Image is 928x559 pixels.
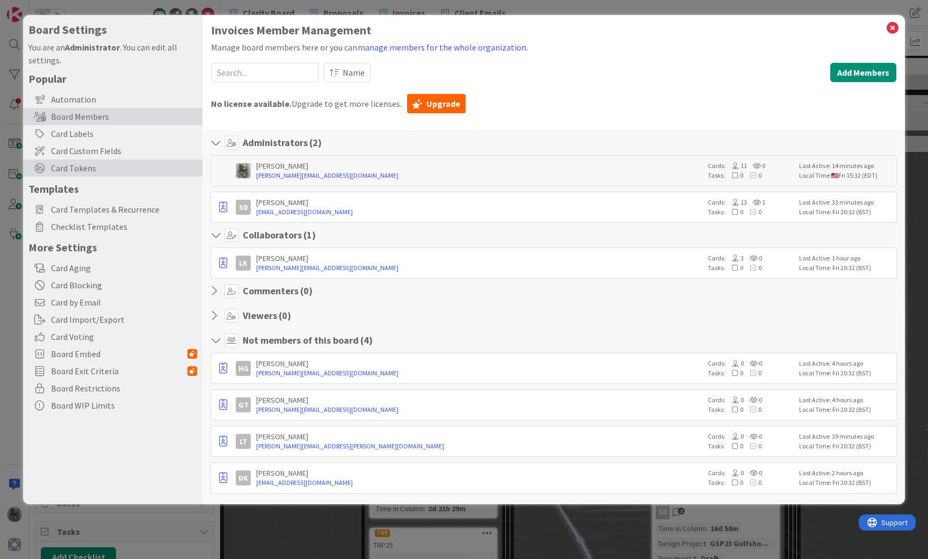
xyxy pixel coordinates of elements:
[243,137,322,149] h4: Administrators
[747,162,765,170] span: 0
[51,382,197,395] span: Board Restrictions
[799,368,893,378] div: Local Time: Fri 20:32 (BST)
[23,91,202,108] div: Automation
[799,171,893,180] div: Local Time: Fri 15:32 (EDT)
[726,162,747,170] span: 11
[256,368,702,378] a: [PERSON_NAME][EMAIL_ADDRESS][DOMAIN_NAME]
[357,40,528,54] button: manage members for the whole organization.
[256,441,702,451] a: [PERSON_NAME][EMAIL_ADDRESS][PERSON_NAME][DOMAIN_NAME]
[51,220,197,233] span: Checklist Templates
[725,208,743,216] span: 0
[236,470,251,485] div: DK
[708,405,794,415] div: Tasks:
[211,98,292,109] b: No license available.
[256,395,702,405] div: [PERSON_NAME]
[51,347,187,360] span: Board Embed
[747,198,765,206] span: 1
[51,144,197,157] span: Card Custom Fields
[743,369,762,377] span: 0
[708,432,794,441] div: Cards:
[708,478,794,488] div: Tasks:
[743,442,762,450] span: 0
[360,334,373,346] span: ( 4 )
[343,66,365,79] span: Name
[708,207,794,217] div: Tasks:
[243,229,316,241] h4: Collaborators
[28,241,197,254] h5: More Settings
[830,63,896,82] button: Add Members
[799,207,893,217] div: Local Time: Fri 20:32 (BST)
[726,396,744,404] span: 0
[725,369,743,377] span: 0
[243,310,291,322] h4: Viewers
[726,198,747,206] span: 13
[23,2,49,14] span: Support
[708,161,794,171] div: Cards:
[744,359,762,367] span: 0
[211,63,318,82] input: Search...
[256,468,702,478] div: [PERSON_NAME]
[65,42,120,53] b: Administrator
[744,396,762,404] span: 0
[725,405,743,413] span: 0
[831,173,838,178] img: us.png
[708,468,794,478] div: Cards:
[726,359,744,367] span: 0
[743,478,762,487] span: 0
[23,311,202,328] div: Card Import/Export
[725,478,743,487] span: 0
[743,171,762,179] span: 0
[726,432,744,440] span: 0
[726,469,744,477] span: 0
[725,442,743,450] span: 0
[708,198,794,207] div: Cards:
[256,405,702,415] a: [PERSON_NAME][EMAIL_ADDRESS][DOMAIN_NAME]
[23,125,202,142] div: Card Labels
[28,72,197,85] h5: Popular
[211,24,896,37] h1: Invoices Member Management
[28,182,197,195] h5: Templates
[211,40,896,54] div: Manage board members here or you can
[799,263,893,273] div: Local Time: Fri 20:32 (BST)
[236,163,251,178] img: PA
[743,264,762,272] span: 0
[243,285,313,297] h4: Commenters
[725,171,743,179] span: 0
[256,207,702,217] a: [EMAIL_ADDRESS][DOMAIN_NAME]
[256,171,702,180] a: [PERSON_NAME][EMAIL_ADDRESS][DOMAIN_NAME]
[744,469,762,477] span: 0
[256,253,702,263] div: [PERSON_NAME]
[23,259,202,277] div: Card Aging
[799,468,893,478] div: Last Active: 2 hours ago
[799,405,893,415] div: Local Time: Fri 20:32 (BST)
[51,365,187,377] span: Board Exit Criteria
[28,41,197,67] div: You are an . You can edit all settings.
[256,359,702,368] div: [PERSON_NAME]
[23,397,202,414] div: Board WIP Limits
[725,264,743,272] span: 0
[708,395,794,405] div: Cards:
[708,441,794,451] div: Tasks:
[324,63,371,82] button: Name
[51,330,197,343] span: Card Voting
[300,285,313,297] span: ( 0 )
[799,441,893,451] div: Local Time: Fri 20:32 (BST)
[51,296,197,309] span: Card by Email
[744,254,762,262] span: 0
[799,395,893,405] div: Last Active: 4 hours ago
[708,253,794,263] div: Cards:
[708,368,794,378] div: Tasks:
[799,198,893,207] div: Last Active: 33 minutes ago
[799,432,893,441] div: Last Active: 39 minutes ago
[708,359,794,368] div: Cards:
[743,405,762,413] span: 0
[256,432,702,441] div: [PERSON_NAME]
[243,335,373,346] h4: Not members of this board
[236,397,251,412] div: GT
[708,171,794,180] div: Tasks:
[256,263,702,273] a: [PERSON_NAME][EMAIL_ADDRESS][DOMAIN_NAME]
[23,108,202,125] div: Board Members
[799,359,893,368] div: Last Active: 4 hours ago
[726,254,744,262] span: 3
[256,478,702,488] a: [EMAIL_ADDRESS][DOMAIN_NAME]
